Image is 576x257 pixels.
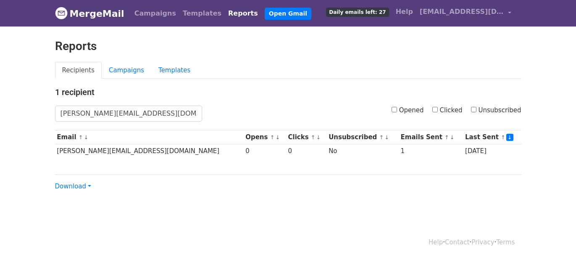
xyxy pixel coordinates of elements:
[275,134,280,140] a: ↓
[270,134,275,140] a: ↑
[471,107,476,112] input: Unsubscribed
[432,107,438,112] input: Clicked
[416,3,515,23] a: [EMAIL_ADDRESS][DOMAIN_NAME]
[534,217,576,257] iframe: Chat Widget
[445,238,469,246] a: Contact
[444,134,449,140] a: ↑
[55,130,244,144] th: Email
[471,106,521,115] label: Unsubscribed
[432,106,463,115] label: Clicked
[326,144,398,158] td: No
[311,134,316,140] a: ↑
[463,144,521,158] td: [DATE]
[179,5,225,22] a: Templates
[79,134,83,140] a: ↑
[399,144,463,158] td: 1
[316,134,321,140] a: ↓
[55,62,102,79] a: Recipients
[102,62,151,79] a: Campaigns
[225,5,261,22] a: Reports
[506,134,513,141] a: ↓
[392,3,416,20] a: Help
[392,106,424,115] label: Opened
[55,106,202,122] input: Search by email...
[55,5,124,22] a: MergeMail
[326,8,389,17] span: Daily emails left: 27
[286,144,327,158] td: 0
[392,107,397,112] input: Opened
[55,87,521,97] h4: 1 recipient
[243,130,286,144] th: Opens
[420,7,504,17] span: [EMAIL_ADDRESS][DOMAIN_NAME]
[471,238,494,246] a: Privacy
[286,130,327,144] th: Clicks
[55,183,91,190] a: Download
[326,130,398,144] th: Unsubscribed
[379,134,384,140] a: ↑
[151,62,197,79] a: Templates
[501,134,505,140] a: ↑
[131,5,179,22] a: Campaigns
[429,238,443,246] a: Help
[265,8,311,20] a: Open Gmail
[55,7,68,19] img: MergeMail logo
[399,130,463,144] th: Emails Sent
[463,130,521,144] th: Last Sent
[84,134,89,140] a: ↓
[243,144,286,158] td: 0
[450,134,455,140] a: ↓
[323,3,392,20] a: Daily emails left: 27
[55,144,244,158] td: [PERSON_NAME][EMAIL_ADDRESS][DOMAIN_NAME]
[384,134,389,140] a: ↓
[55,39,521,53] h2: Reports
[496,238,515,246] a: Terms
